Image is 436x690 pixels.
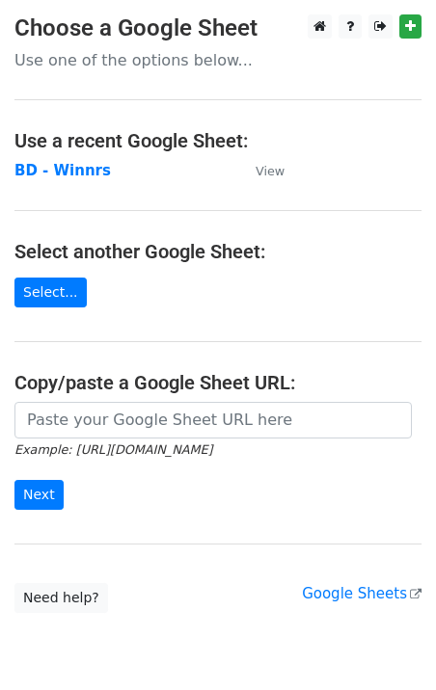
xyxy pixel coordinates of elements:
[302,585,422,602] a: Google Sheets
[14,442,212,457] small: Example: [URL][DOMAIN_NAME]
[14,50,422,70] p: Use one of the options below...
[14,162,111,179] a: BD - Winnrs
[14,402,412,438] input: Paste your Google Sheet URL here
[14,371,422,394] h4: Copy/paste a Google Sheet URL:
[14,240,422,263] h4: Select another Google Sheet:
[14,129,422,152] h4: Use a recent Google Sheet:
[14,480,64,510] input: Next
[14,278,87,307] a: Select...
[256,164,285,178] small: View
[14,583,108,613] a: Need help?
[14,14,422,42] h3: Choose a Google Sheet
[236,162,285,179] a: View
